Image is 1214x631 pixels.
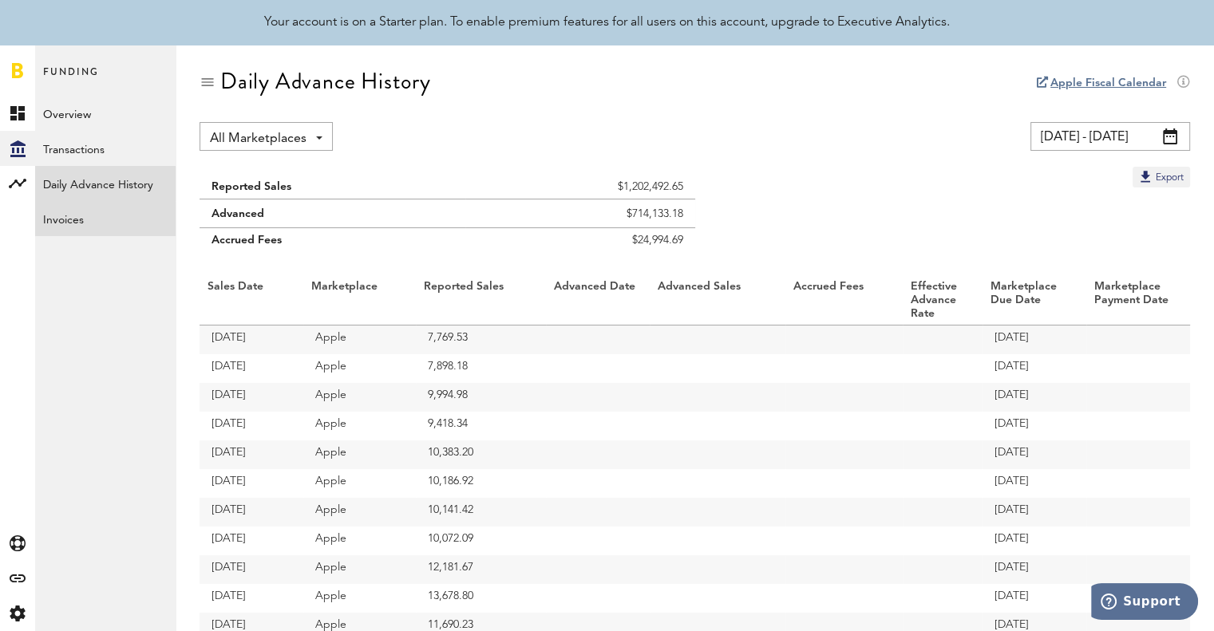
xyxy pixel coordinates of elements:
span: Funding [43,62,99,96]
td: [DATE] [200,325,303,354]
th: Advanced Date [546,276,650,325]
td: [DATE] [200,526,303,555]
td: [DATE] [983,354,1086,383]
th: Effective Advance Rate [903,276,983,325]
td: Apple [303,412,416,440]
th: Advanced Sales [650,276,785,325]
th: Sales Date [200,276,303,325]
td: 7,898.18 [416,354,547,383]
a: Daily Advance History [35,166,176,201]
a: Transactions [35,131,176,166]
td: 10,072.09 [416,526,547,555]
div: Daily Advance History [220,69,431,94]
td: Apple [303,498,416,526]
a: Apple Fiscal Calendar [1050,77,1166,89]
td: Accrued Fees [200,228,465,261]
td: [DATE] [200,498,303,526]
td: Apple [303,383,416,412]
td: Reported Sales [200,167,465,199]
img: Export [1137,168,1153,184]
td: Advanced [200,199,465,228]
td: $714,133.18 [465,199,694,228]
td: [DATE] [983,383,1086,412]
td: [DATE] [200,584,303,613]
td: [DATE] [200,412,303,440]
td: 12,181.67 [416,555,547,584]
iframe: Opens a widget where you can find more information [1091,583,1198,623]
td: $1,202,492.65 [465,167,694,199]
td: 13,678.80 [416,584,547,613]
td: Apple [303,526,416,555]
td: [DATE] [983,584,1086,613]
a: Invoices [35,201,176,236]
span: All Marketplaces [210,125,306,152]
td: Apple [303,354,416,383]
td: [DATE] [983,325,1086,354]
th: Marketplace Due Date [983,276,1086,325]
td: [DATE] [983,555,1086,584]
th: Reported Sales [416,276,547,325]
td: 10,186.92 [416,469,547,498]
td: 9,994.98 [416,383,547,412]
td: 9,418.34 [416,412,547,440]
td: 10,383.20 [416,440,547,469]
td: [DATE] [983,526,1086,555]
th: Accrued Fees [785,276,903,325]
td: [DATE] [200,354,303,383]
td: Apple [303,584,416,613]
td: 10,141.42 [416,498,547,526]
button: Export [1133,167,1190,187]
td: [DATE] [200,383,303,412]
a: Overview [35,96,176,131]
td: Apple [303,440,416,469]
td: [DATE] [200,469,303,498]
td: [DATE] [983,498,1086,526]
td: Apple [303,325,416,354]
td: [DATE] [983,440,1086,469]
td: 7,769.53 [416,325,547,354]
td: [DATE] [983,412,1086,440]
th: Marketplace Payment Date [1086,276,1190,325]
div: Your account is on a Starter plan. To enable premium features for all users on this account, upgr... [264,13,950,32]
td: Apple [303,469,416,498]
td: [DATE] [200,555,303,584]
th: Marketplace [303,276,416,325]
td: Apple [303,555,416,584]
td: [DATE] [983,469,1086,498]
td: $24,994.69 [465,228,694,261]
td: [DATE] [200,440,303,469]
